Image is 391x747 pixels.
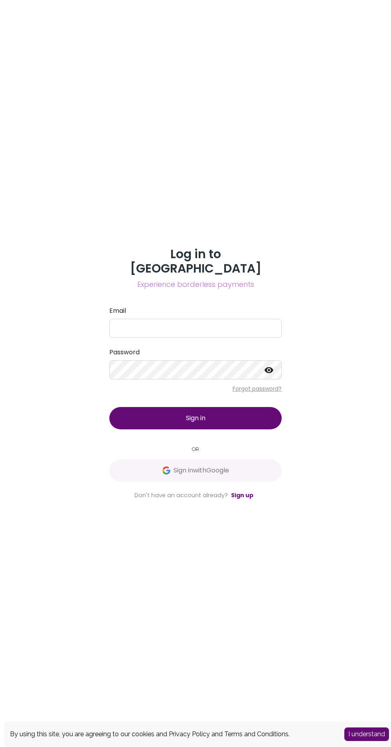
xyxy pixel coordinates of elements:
span: Sign in with Google [174,466,229,475]
a: Privacy Policy [169,730,210,738]
img: Google [162,466,170,474]
h3: Log in to [GEOGRAPHIC_DATA] [109,247,282,276]
button: Accept cookies [344,727,389,741]
label: Password [109,348,282,357]
span: Experience borderless payments [109,279,282,290]
span: Don't have an account already? [134,491,228,499]
button: GoogleSign inwithGoogle [109,459,282,482]
span: Sign in [186,413,205,423]
button: Sign in [109,407,282,429]
div: By using this site, you are agreeing to our cookies and and . [10,729,332,739]
a: Terms and Conditions [224,730,288,738]
a: Sign up [231,491,253,499]
small: OR [109,445,282,453]
p: Forgot password? [109,385,282,393]
label: Email [109,306,282,316]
